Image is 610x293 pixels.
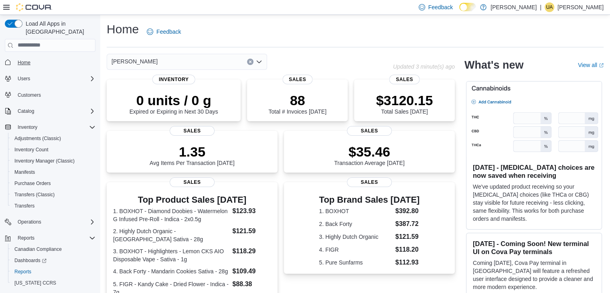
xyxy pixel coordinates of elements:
span: Inventory Count [14,146,49,153]
div: Expired or Expiring in Next 30 Days [130,92,218,115]
dd: $392.80 [395,206,420,216]
span: Customers [14,90,95,100]
button: Users [14,74,33,83]
button: Transfers (Classic) [8,189,99,200]
span: Transfers [14,203,34,209]
span: Inventory [14,122,95,132]
button: Reports [2,232,99,244]
span: UA [546,2,553,12]
button: Adjustments (Classic) [8,133,99,144]
span: Sales [389,75,420,84]
button: [US_STATE] CCRS [8,277,99,289]
button: Catalog [14,106,37,116]
span: Operations [14,217,95,227]
span: Inventory Count [11,145,95,155]
a: Manifests [11,167,38,177]
p: 88 [268,92,326,108]
span: [PERSON_NAME] [111,57,158,66]
div: Total Sales [DATE] [376,92,433,115]
a: Purchase Orders [11,179,54,188]
input: Dark Mode [459,3,476,11]
span: Inventory Manager (Classic) [11,156,95,166]
span: Transfers [11,201,95,211]
span: Reports [18,235,34,241]
span: Load All Apps in [GEOGRAPHIC_DATA] [22,20,95,36]
button: Open list of options [256,59,262,65]
button: Reports [14,233,38,243]
dd: $123.93 [232,206,271,216]
p: | [540,2,541,12]
h1: Home [107,21,139,37]
p: $35.46 [334,144,405,160]
span: Dashboards [14,257,47,264]
span: Home [18,59,30,66]
a: Canadian Compliance [11,244,65,254]
h3: Top Product Sales [DATE] [113,195,271,205]
dt: 5. Pure Sunfarms [319,258,392,267]
span: Inventory [18,124,37,130]
span: Catalog [18,108,34,114]
a: Adjustments (Classic) [11,134,64,143]
span: Feedback [156,28,181,36]
dt: 2. Back Forty [319,220,392,228]
p: [PERSON_NAME] [557,2,604,12]
a: View allExternal link [578,62,604,68]
dt: 1. BOXHOT [319,207,392,215]
a: Transfers [11,201,38,211]
a: Inventory Manager (Classic) [11,156,78,166]
p: We've updated product receiving so your [MEDICAL_DATA] choices (like THCa or CBG) stay visible fo... [473,183,595,223]
a: Reports [11,267,34,277]
dt: 4. FIGR [319,246,392,254]
span: Canadian Compliance [14,246,62,252]
span: [US_STATE] CCRS [14,280,56,286]
span: Reports [11,267,95,277]
span: Catalog [14,106,95,116]
a: Customers [14,90,44,100]
div: Transaction Average [DATE] [334,144,405,166]
p: [PERSON_NAME] [490,2,537,12]
span: Washington CCRS [11,278,95,288]
button: Clear input [247,59,253,65]
div: Avg Items Per Transaction [DATE] [150,144,235,166]
div: Usama Alhassani [545,2,554,12]
span: Users [14,74,95,83]
h3: Top Brand Sales [DATE] [319,195,420,205]
a: Dashboards [11,256,50,265]
p: Coming [DATE], Cova Pay terminal in [GEOGRAPHIC_DATA] will feature a refreshed user interface des... [473,259,595,291]
span: Operations [18,219,41,225]
span: Customers [18,92,41,98]
span: Canadian Compliance [11,244,95,254]
span: Adjustments (Classic) [14,135,61,142]
span: Sales [170,126,215,136]
dd: $118.20 [395,245,420,254]
span: Sales [170,177,215,187]
span: Users [18,75,30,82]
dt: 4. Back Forty - Mandarin Cookies Sativa - 28g [113,267,229,275]
span: Dashboards [11,256,95,265]
img: Cova [16,3,52,11]
span: Sales [282,75,312,84]
button: Reports [8,266,99,277]
a: Transfers (Classic) [11,190,58,199]
dd: $109.49 [232,267,271,276]
p: $3120.15 [376,92,433,108]
button: Catalog [2,106,99,117]
span: Sales [347,126,392,136]
span: Manifests [11,167,95,177]
button: Users [2,73,99,84]
div: Total # Invoices [DATE] [268,92,326,115]
a: Inventory Count [11,145,52,155]
dt: 1. BOXHOT - Diamond Doobies - Watermelon G Infused Pre-Roll - Indica - 2x0.5g [113,207,229,223]
p: 1.35 [150,144,235,160]
dd: $121.59 [395,232,420,242]
span: Transfers (Classic) [14,191,55,198]
button: Manifests [8,167,99,178]
a: Home [14,58,34,67]
button: Inventory [14,122,41,132]
span: Home [14,57,95,67]
h3: [DATE] - [MEDICAL_DATA] choices are now saved when receiving [473,163,595,179]
button: Inventory Count [8,144,99,155]
dd: $88.38 [232,279,271,289]
h3: [DATE] - Coming Soon! New terminal UI on Cova Pay terminals [473,240,595,256]
button: Home [2,57,99,68]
